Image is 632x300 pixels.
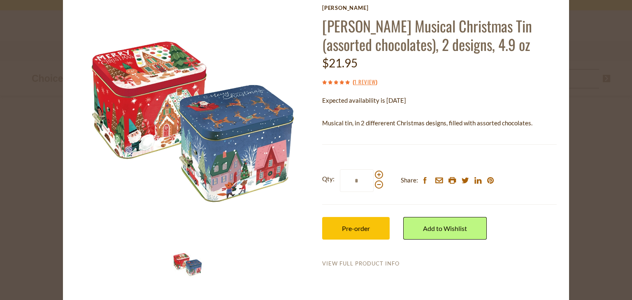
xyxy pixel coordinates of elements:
[342,224,370,232] span: Pre-order
[171,248,204,281] img: Windel Musical Christmas Tin
[322,15,532,55] a: [PERSON_NAME] Musical Christmas Tin (assorted chocolates), 2 designs, 4.9 oz
[322,260,400,268] a: View Full Product Info
[340,169,374,192] input: Qty:
[322,174,335,184] strong: Qty:
[403,217,487,240] a: Add to Wishlist
[322,5,557,11] a: [PERSON_NAME]
[322,118,557,128] p: Musical tin, in 2 differerent Christmas designs, filled with assorted chocolates.
[322,56,358,70] span: $21.95
[354,78,376,87] a: 1 Review
[75,5,310,239] img: Windel Musical Christmas Tin
[322,217,390,240] button: Pre-order
[353,78,377,86] span: ( )
[322,95,557,106] p: Expected availability is [DATE]
[401,175,418,185] span: Share:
